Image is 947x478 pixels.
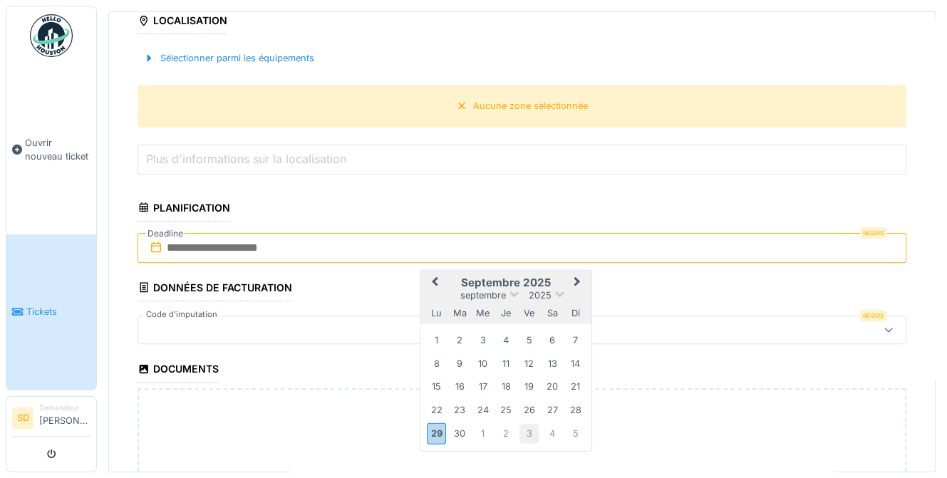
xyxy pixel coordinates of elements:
div: Aucune zone sélectionnée [473,99,588,113]
div: Choose samedi 6 septembre 2025 [542,331,562,350]
label: Plus d'informations sur la localisation [143,150,349,167]
div: Choose vendredi 5 septembre 2025 [519,331,539,350]
span: 2025 [529,290,552,301]
li: SD [12,407,33,429]
div: Demandeur [39,402,90,413]
div: samedi [542,303,562,322]
button: Next Month [567,271,590,294]
div: dimanche [566,303,585,322]
a: SD Demandeur[PERSON_NAME] [12,402,90,437]
h2: septembre 2025 [420,276,591,289]
div: Choose mercredi 3 septembre 2025 [473,331,492,350]
span: Ouvrir nouveau ticket [25,136,90,163]
div: Choose mercredi 1 octobre 2025 [473,424,492,443]
div: Choose mardi 2 septembre 2025 [450,331,470,350]
div: mardi [450,303,470,322]
div: Choose vendredi 19 septembre 2025 [519,377,539,396]
div: mercredi [473,303,492,322]
div: Choose samedi 13 septembre 2025 [542,354,562,373]
div: Planification [138,197,230,222]
div: Choose vendredi 12 septembre 2025 [519,354,539,373]
label: Deadline [146,226,185,241]
div: Month septembre, 2025 [425,328,586,445]
div: Requis [860,227,886,239]
li: [PERSON_NAME] [39,402,90,433]
div: Choose dimanche 28 septembre 2025 [566,400,585,419]
div: Choose mardi 9 septembre 2025 [450,354,470,373]
div: Choose jeudi 11 septembre 2025 [496,354,515,373]
div: Localisation [138,10,227,34]
div: Sélectionner parmi les équipements [138,48,320,68]
a: Ouvrir nouveau ticket [6,65,96,234]
div: Choose jeudi 2 octobre 2025 [496,424,515,443]
img: Badge_color-CXgf-gQk.svg [30,14,73,57]
div: Choose mercredi 10 septembre 2025 [473,354,492,373]
div: Choose dimanche 21 septembre 2025 [566,377,585,396]
div: Choose vendredi 26 septembre 2025 [519,400,539,419]
div: Choose dimanche 14 septembre 2025 [566,354,585,373]
label: Code d'imputation [143,308,220,321]
div: Choose mardi 23 septembre 2025 [450,400,470,419]
div: Choose lundi 15 septembre 2025 [427,377,446,396]
div: vendredi [519,303,539,322]
span: Tickets [26,305,90,318]
div: Choose jeudi 25 septembre 2025 [496,400,515,419]
div: Choose mardi 30 septembre 2025 [450,424,470,443]
span: septembre [460,290,506,301]
div: Choose vendredi 3 octobre 2025 [519,424,539,443]
div: Choose mardi 16 septembre 2025 [450,377,470,396]
a: Tickets [6,234,96,390]
button: Previous Month [422,271,445,294]
div: Choose dimanche 7 septembre 2025 [566,331,585,350]
div: jeudi [496,303,515,322]
div: Choose lundi 29 septembre 2025 [427,423,446,444]
div: Choose samedi 20 septembre 2025 [542,377,562,396]
div: Documents [138,358,219,383]
div: Choose mercredi 24 septembre 2025 [473,400,492,419]
div: Requis [860,310,886,321]
div: Choose jeudi 18 septembre 2025 [496,377,515,396]
div: Choose jeudi 4 septembre 2025 [496,331,515,350]
div: Choose lundi 22 septembre 2025 [427,400,446,419]
div: Choose samedi 4 octobre 2025 [542,424,562,443]
div: Choose lundi 8 septembre 2025 [427,354,446,373]
div: lundi [427,303,446,322]
div: Choose samedi 27 septembre 2025 [542,400,562,419]
div: Choose mercredi 17 septembre 2025 [473,377,492,396]
div: Choose dimanche 5 octobre 2025 [566,424,585,443]
div: Choose lundi 1 septembre 2025 [427,331,446,350]
div: Données de facturation [138,277,292,301]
